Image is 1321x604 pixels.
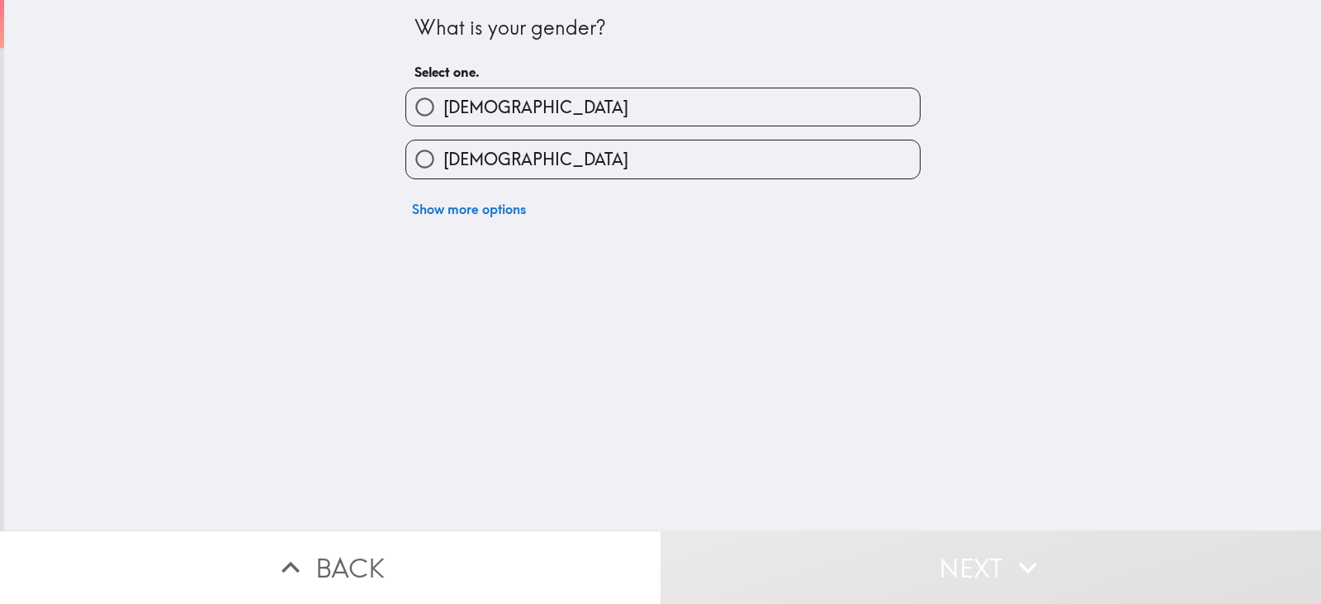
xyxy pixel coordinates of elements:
[414,63,911,81] h6: Select one.
[660,530,1321,604] button: Next
[406,88,920,126] button: [DEMOGRAPHIC_DATA]
[414,14,911,42] div: What is your gender?
[443,148,628,171] span: [DEMOGRAPHIC_DATA]
[443,96,628,119] span: [DEMOGRAPHIC_DATA]
[405,193,533,226] button: Show more options
[406,140,920,178] button: [DEMOGRAPHIC_DATA]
